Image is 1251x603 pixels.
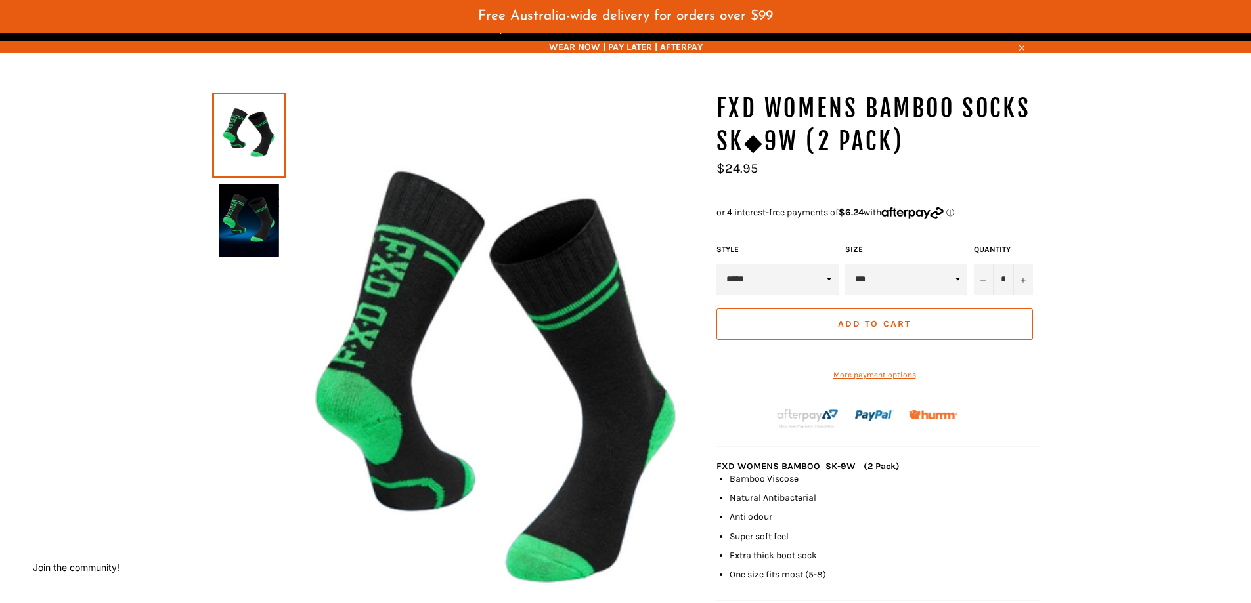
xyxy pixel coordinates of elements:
[974,264,994,295] button: Reduce item quantity by one
[838,318,911,329] span: Add to Cart
[776,407,840,430] img: Afterpay-Logo-on-dark-bg_large.png
[730,549,1040,562] li: Extra thick boot sock
[716,369,1033,381] a: More payment options
[909,410,957,420] img: Humm_core_logo_RGB-01_300x60px_small_195d8312-4386-4de7-b182-0ef9b6303a37.png
[716,461,900,472] strong: FXD WOMENS BAMBOO SK-9W (2 Pack)
[855,396,894,435] img: paypal.png
[716,308,1033,340] button: Add to Cart
[716,244,839,255] label: Style
[1013,264,1033,295] button: Increase item quantity by one
[212,41,1040,53] span: WEAR NOW | PAY LATER | AFTERPAY
[845,244,967,255] label: Size
[974,244,1033,255] label: Quantity
[730,472,1040,485] li: Bamboo Viscose
[33,562,120,573] button: Join the community!
[730,510,1040,523] li: Anti odour
[478,9,773,23] span: Free Australia-wide delivery for orders over $99
[730,530,1040,543] li: Super soft feel
[716,161,758,176] span: $24.95
[730,491,1040,504] li: Natural Antibacterial
[219,184,279,257] img: FXD Womens Bamboo Socks SK◆9W (2 Pack) - Workin' Gear
[730,569,826,580] span: One size fits most (5-8)
[716,93,1040,157] h1: FXD Womens Bamboo Socks SK◆9W (2 Pack)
